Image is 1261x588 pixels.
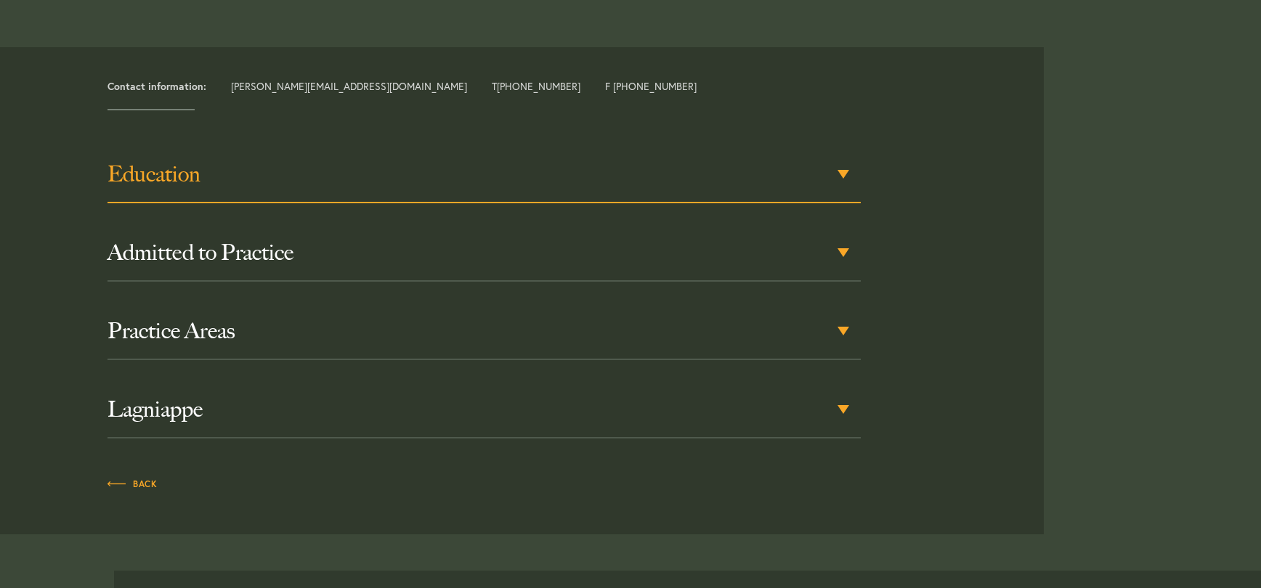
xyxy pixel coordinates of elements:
a: [PERSON_NAME][EMAIL_ADDRESS][DOMAIN_NAME] [231,79,467,93]
a: Back [108,475,157,491]
a: [PHONE_NUMBER] [497,79,580,93]
strong: Contact information: [108,79,206,93]
span: Back [108,480,157,489]
span: F [PHONE_NUMBER] [605,81,697,91]
h3: Practice Areas [108,318,860,344]
h3: Admitted to Practice [108,240,860,266]
h3: Education [108,161,860,187]
span: T [492,81,580,91]
h3: Lagniappe [108,396,860,422]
